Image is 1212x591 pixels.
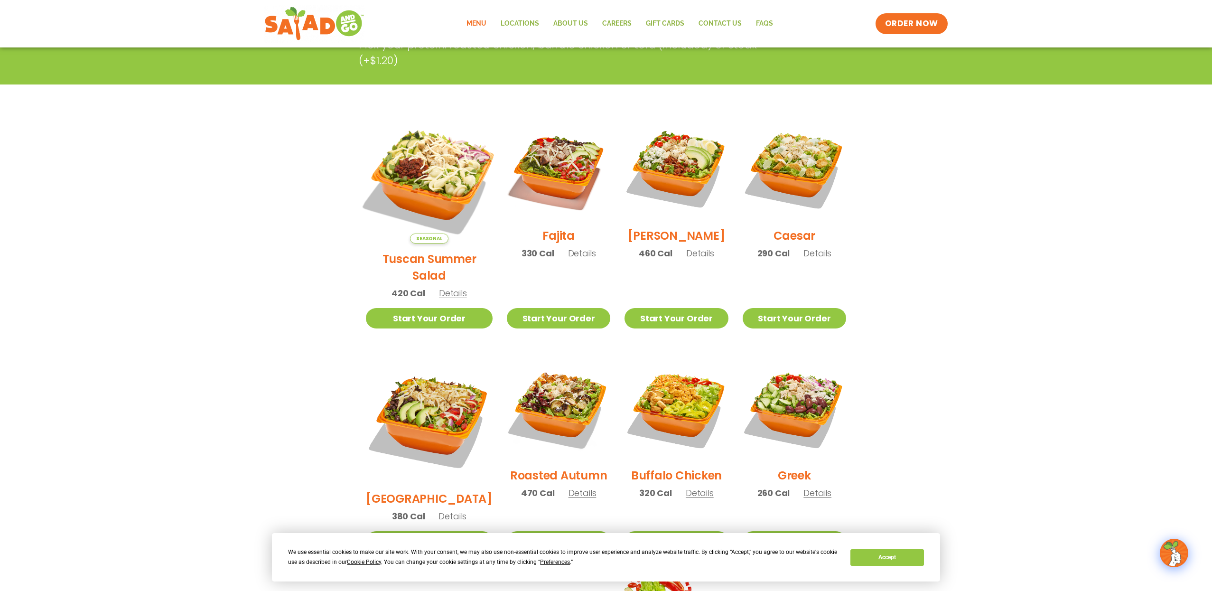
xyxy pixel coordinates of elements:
a: Start Your Order [743,531,846,552]
img: Product photo for Cobb Salad [625,117,728,220]
img: new-SAG-logo-768×292 [264,5,364,43]
a: GIFT CARDS [639,13,691,35]
img: Product photo for Tuscan Summer Salad [355,106,503,254]
h2: Fajita [542,227,575,244]
img: Product photo for Greek Salad [743,356,846,460]
span: Details [568,247,596,259]
span: 380 Cal [392,510,425,523]
span: 290 Cal [757,247,790,260]
p: Pick your protein: roasted chicken, buffalo chicken or tofu (included) or steak (+$1.20) [359,37,781,68]
a: Locations [494,13,546,35]
span: Details [686,487,714,499]
h2: Greek [778,467,811,484]
a: Contact Us [691,13,749,35]
img: wpChatIcon [1161,540,1187,566]
span: 330 Cal [522,247,554,260]
div: Cookie Consent Prompt [272,533,940,582]
a: ORDER NOW [876,13,948,34]
div: We use essential cookies to make our site work. With your consent, we may also use non-essential ... [288,547,839,567]
h2: Tuscan Summer Salad [366,251,493,284]
img: Product photo for Buffalo Chicken Salad [625,356,728,460]
span: Cookie Policy [347,559,381,565]
span: Details [803,247,831,259]
img: Product photo for Roasted Autumn Salad [507,356,610,460]
h2: Roasted Autumn [510,467,607,484]
a: Start Your Order [366,531,493,552]
a: Start Your Order [507,308,610,328]
span: 420 Cal [392,287,425,300]
span: 320 Cal [639,487,672,499]
span: 470 Cal [521,487,555,499]
img: Product photo for Fajita Salad [507,117,610,220]
span: ORDER NOW [885,18,938,29]
img: Product photo for Caesar Salad [743,117,846,220]
h2: Caesar [774,227,816,244]
a: Start Your Order [625,531,728,552]
nav: Menu [459,13,780,35]
h2: Buffalo Chicken [631,467,722,484]
a: Start Your Order [507,531,610,552]
a: Menu [459,13,494,35]
span: 460 Cal [639,247,672,260]
span: 260 Cal [757,487,790,499]
a: About Us [546,13,595,35]
span: Details [439,287,467,299]
span: Details [803,487,831,499]
a: Careers [595,13,639,35]
span: Details [438,510,466,522]
span: Details [569,487,597,499]
a: FAQs [749,13,780,35]
a: Start Your Order [625,308,728,328]
span: Seasonal [410,234,448,244]
h2: [PERSON_NAME] [628,227,726,244]
a: Start Your Order [743,308,846,328]
a: Start Your Order [366,308,493,328]
span: Details [686,247,714,259]
span: Preferences [540,559,570,565]
button: Accept [850,549,923,566]
img: Product photo for BBQ Ranch Salad [366,356,493,483]
h2: [GEOGRAPHIC_DATA] [366,490,493,507]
